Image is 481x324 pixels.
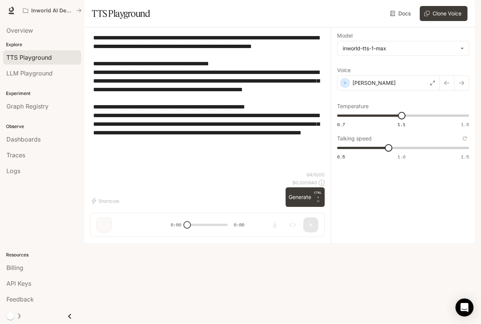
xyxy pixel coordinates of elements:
p: Inworld AI Demos [31,8,73,14]
p: CTRL + [314,190,322,199]
p: Temperature [337,104,369,109]
div: inworld-tts-1-max [337,41,469,56]
button: Shortcuts [90,195,122,207]
div: Open Intercom Messenger [455,298,473,316]
p: [PERSON_NAME] [352,79,396,87]
p: Voice [337,68,351,73]
span: 1.5 [461,154,469,160]
button: Reset to default [461,134,469,143]
p: Talking speed [337,136,372,141]
span: 1.0 [398,154,405,160]
button: Clone Voice [420,6,467,21]
span: 1.5 [461,121,469,128]
p: $ 0.000640 [292,179,317,186]
p: Model [337,33,352,38]
button: GenerateCTRL +⏎ [286,187,325,207]
p: ⏎ [314,190,322,204]
span: 1.1 [398,121,405,128]
span: 0.5 [337,154,345,160]
div: inworld-tts-1-max [343,45,457,52]
span: 0.7 [337,121,345,128]
h1: TTS Playground [92,6,150,21]
button: All workspaces [20,3,85,18]
a: Docs [389,6,414,21]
